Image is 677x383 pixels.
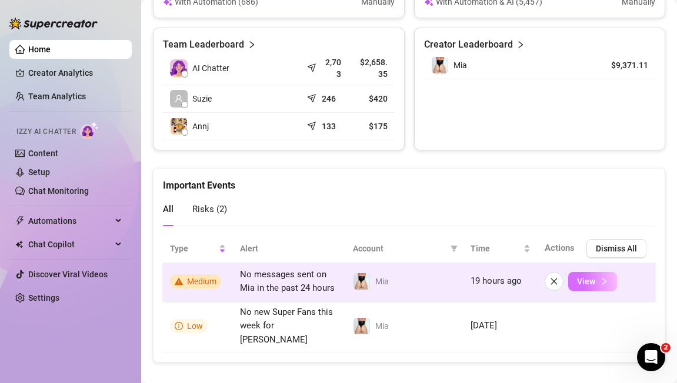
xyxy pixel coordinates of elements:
[9,18,98,29] img: logo-BBDzfeDw.svg
[248,38,256,52] span: right
[568,272,617,291] button: View
[163,204,174,214] span: All
[375,321,389,331] span: Mia
[28,149,58,158] a: Content
[175,322,183,330] span: info-circle
[596,244,637,253] span: Dismiss All
[586,239,646,258] button: Dismiss All
[187,277,216,286] span: Medium
[353,318,370,334] img: Mia
[516,38,525,52] span: right
[175,277,183,285] span: warning
[192,120,209,133] span: Annj
[471,320,497,331] span: [DATE]
[463,234,538,263] th: Time
[240,307,333,345] span: No new Super Fans this week for [PERSON_NAME]
[355,93,388,105] article: $420
[192,204,227,214] span: Risks ( 2 )
[163,38,244,52] article: Team Leaderboard
[375,277,389,286] span: Mia
[471,242,521,255] span: Time
[600,277,608,285] span: right
[170,242,216,255] span: Type
[170,59,188,77] img: izzy-ai-chatter-avatar-DDCN_rTZ.svg
[163,234,233,263] th: Type
[240,269,335,294] span: No messages sent on Mia in the past 24 hours
[233,234,346,263] th: Alert
[28,45,51,54] a: Home
[15,240,23,248] img: Chat Copilot
[448,240,460,257] span: filter
[424,38,513,52] article: Creator Leaderboard
[355,56,388,80] article: $2,658.35
[353,273,370,290] img: Mia
[192,92,212,105] span: Suzie
[661,343,671,352] span: 2
[81,122,99,139] img: AI Chatter
[432,57,448,73] img: Mia
[28,167,50,177] a: Setup
[595,59,648,71] article: $9,371.11
[28,186,89,196] a: Chat Monitoring
[28,293,59,303] a: Settings
[307,91,319,103] span: send
[28,235,112,254] span: Chat Copilot
[322,93,336,105] article: 246
[16,126,76,137] span: Izzy AI Chatter
[577,277,595,286] span: View
[28,211,112,230] span: Automations
[451,245,458,252] span: filter
[550,277,558,285] span: close
[28,63,122,82] a: Creator Analytics
[471,276,522,286] span: 19 hours ago
[307,61,319,72] span: send
[171,118,187,135] img: Annj
[322,120,336,132] article: 133
[28,92,86,101] a: Team Analytics
[187,321,203,331] span: Low
[175,95,183,103] span: user
[545,243,575,253] span: Actions
[353,242,446,255] span: Account
[637,343,665,371] iframe: Intercom live chat
[322,56,341,80] article: 2,703
[355,120,388,132] article: $175
[453,61,467,70] span: Mia
[192,62,229,75] span: AI Chatter
[307,119,319,130] span: send
[28,270,108,279] a: Discover Viral Videos
[163,169,655,193] div: Important Events
[15,216,25,226] span: thunderbolt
